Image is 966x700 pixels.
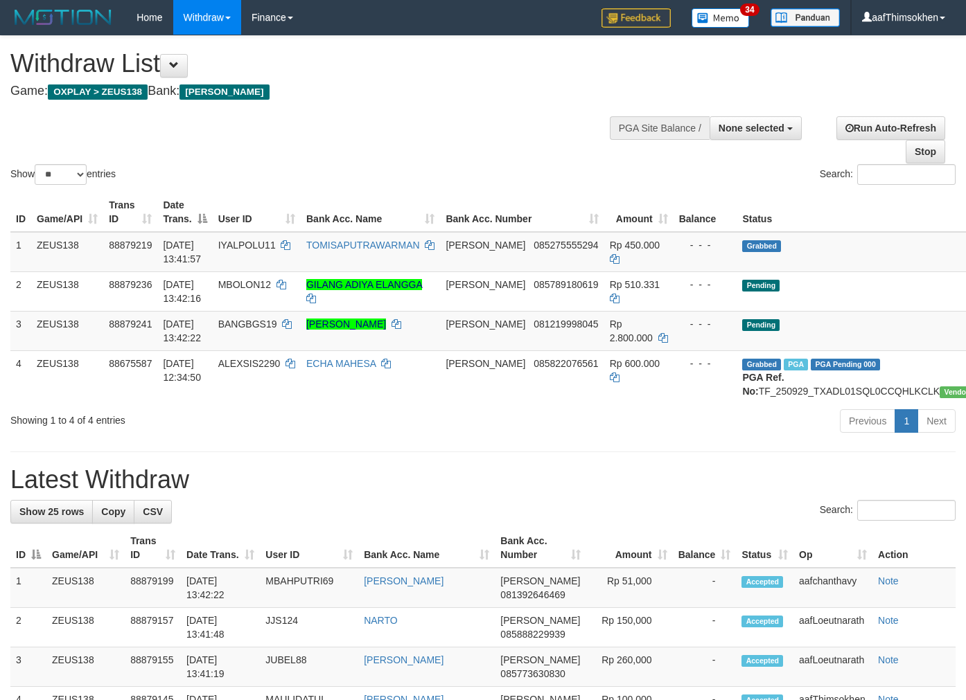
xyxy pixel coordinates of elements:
[19,506,84,517] span: Show 25 rows
[534,279,598,290] span: Copy 085789180619 to clipboard
[134,500,172,523] a: CSV
[10,84,630,98] h4: Game: Bank:
[674,192,737,232] th: Balance
[741,616,783,627] span: Accepted
[125,568,181,608] td: 88879199
[10,192,31,232] th: ID
[500,575,580,586] span: [PERSON_NAME]
[163,240,201,264] span: [DATE] 13:41:57
[109,279,152,290] span: 88879236
[742,240,781,252] span: Grabbed
[10,7,116,28] img: MOTION_logo.png
[673,568,737,608] td: -
[784,359,808,370] span: Marked by aafpengsreynich
[92,500,134,523] a: Copy
[857,500,956,521] input: Search:
[179,84,269,100] span: [PERSON_NAME]
[601,8,671,28] img: Feedback.jpg
[793,568,872,608] td: aafchanthavy
[101,506,125,517] span: Copy
[31,311,103,350] td: ZEUS138
[446,279,525,290] span: [PERSON_NAME]
[679,317,732,331] div: - - -
[181,528,260,568] th: Date Trans.: activate to sort column ascending
[306,358,376,369] a: ECHA MAHESA
[679,357,732,370] div: - - -
[679,278,732,291] div: - - -
[500,668,565,679] span: Copy 085773630830 to clipboard
[31,350,103,404] td: ZEUS138
[534,318,598,330] span: Copy 081219998045 to clipboard
[103,192,157,232] th: Trans ID: activate to sort column ascending
[500,615,580,626] span: [PERSON_NAME]
[446,358,525,369] span: [PERSON_NAME]
[157,192,212,232] th: Date Trans.: activate to sort column descending
[586,608,673,647] td: Rp 150,000
[679,238,732,252] div: - - -
[878,575,899,586] a: Note
[218,279,271,290] span: MBOLON12
[31,271,103,311] td: ZEUS138
[610,240,660,251] span: Rp 450.000
[586,647,673,687] td: Rp 260,000
[10,647,46,687] td: 3
[10,232,31,272] td: 1
[710,116,802,140] button: None selected
[109,318,152,330] span: 88879241
[742,372,784,397] b: PGA Ref. No:
[31,232,103,272] td: ZEUS138
[10,311,31,350] td: 3
[10,408,392,427] div: Showing 1 to 4 of 4 entries
[740,3,759,16] span: 34
[446,240,525,251] span: [PERSON_NAME]
[741,655,783,667] span: Accepted
[364,615,398,626] a: NARTO
[895,409,918,433] a: 1
[364,654,444,665] a: [PERSON_NAME]
[610,279,660,290] span: Rp 510.331
[218,358,281,369] span: ALEXSIS2290
[125,528,181,568] th: Trans ID: activate to sort column ascending
[742,280,780,291] span: Pending
[771,8,840,27] img: panduan.png
[301,192,440,232] th: Bank Acc. Name: activate to sort column ascending
[358,528,495,568] th: Bank Acc. Name: activate to sort column ascending
[10,568,46,608] td: 1
[125,647,181,687] td: 88879155
[586,568,673,608] td: Rp 51,000
[260,608,358,647] td: JJS124
[10,350,31,404] td: 4
[673,608,737,647] td: -
[35,164,87,185] select: Showentries
[10,50,630,78] h1: Withdraw List
[811,359,880,370] span: PGA Pending
[10,271,31,311] td: 2
[218,240,276,251] span: IYALPOLU11
[306,279,422,290] a: GILANG ADIYA ELANGGA
[48,84,148,100] span: OXPLAY > ZEUS138
[218,318,277,330] span: BANGBGS19
[906,140,945,163] a: Stop
[10,500,93,523] a: Show 25 rows
[306,240,420,251] a: TOMISAPUTRAWARMAN
[673,647,737,687] td: -
[840,409,895,433] a: Previous
[610,358,660,369] span: Rp 600.000
[742,319,780,331] span: Pending
[500,654,580,665] span: [PERSON_NAME]
[534,358,598,369] span: Copy 085822076561 to clipboard
[181,568,260,608] td: [DATE] 13:42:22
[793,528,872,568] th: Op: activate to sort column ascending
[820,164,956,185] label: Search:
[260,528,358,568] th: User ID: activate to sort column ascending
[46,568,125,608] td: ZEUS138
[872,528,956,568] th: Action
[163,318,201,343] span: [DATE] 13:42:22
[836,116,945,140] a: Run Auto-Refresh
[719,123,784,134] span: None selected
[163,358,201,383] span: [DATE] 12:34:50
[10,164,116,185] label: Show entries
[181,608,260,647] td: [DATE] 13:41:48
[495,528,586,568] th: Bank Acc. Number: activate to sort column ascending
[793,608,872,647] td: aafLoeutnarath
